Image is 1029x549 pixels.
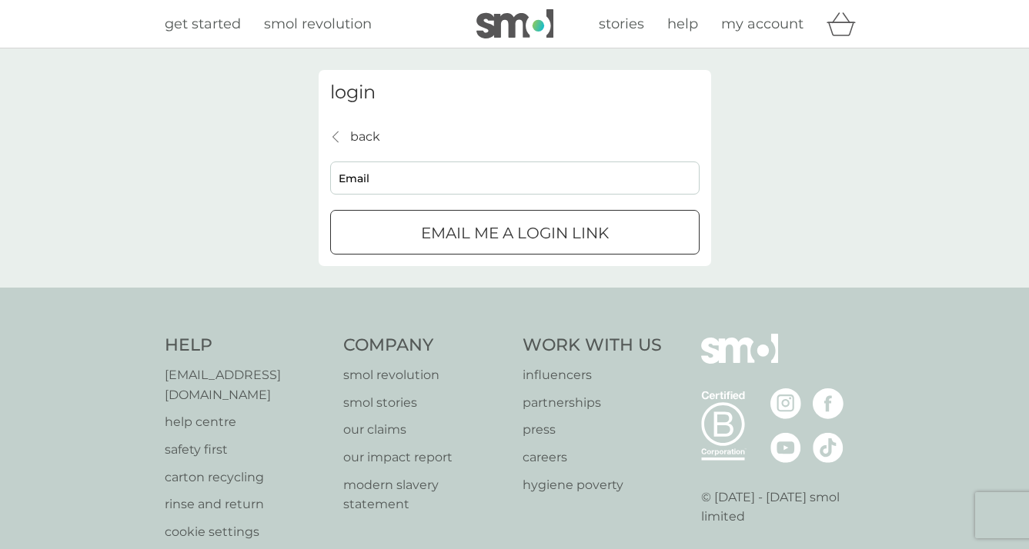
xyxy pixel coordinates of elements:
h4: Work With Us [523,334,662,358]
a: [EMAIL_ADDRESS][DOMAIN_NAME] [165,365,329,404]
p: back [350,127,380,147]
span: smol revolution [264,15,372,32]
a: smol revolution [264,13,372,35]
img: smol [476,9,553,38]
h4: Company [343,334,507,358]
button: Email me a login link [330,210,700,255]
a: my account [721,13,803,35]
h3: login [330,82,700,104]
h4: Help [165,334,329,358]
a: our claims [343,420,507,440]
a: carton recycling [165,467,329,487]
a: modern slavery statement [343,475,507,514]
span: help [667,15,698,32]
span: stories [599,15,644,32]
a: smol stories [343,393,507,413]
a: get started [165,13,241,35]
a: safety first [165,440,329,460]
img: visit the smol Facebook page [813,388,844,419]
img: smol [701,334,778,386]
a: smol revolution [343,365,507,385]
a: partnerships [523,393,662,413]
a: stories [599,13,644,35]
img: visit the smol Youtube page [770,432,801,463]
a: press [523,420,662,440]
a: influencers [523,365,662,385]
span: get started [165,15,241,32]
p: © [DATE] - [DATE] smol limited [701,487,865,527]
a: careers [523,448,662,467]
a: help [667,13,698,35]
a: our impact report [343,448,507,467]
div: basket [827,8,865,39]
img: visit the smol Tiktok page [813,432,844,463]
img: visit the smol Instagram page [770,388,801,419]
a: help centre [165,412,329,432]
span: my account [721,15,803,32]
a: hygiene poverty [523,475,662,495]
a: rinse and return [165,494,329,514]
p: Email me a login link [421,221,609,245]
a: cookie settings [165,522,329,542]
